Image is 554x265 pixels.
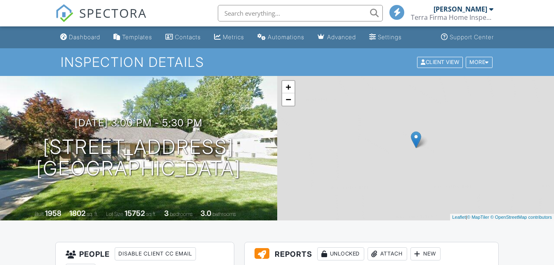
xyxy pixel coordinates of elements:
[378,33,402,40] div: Settings
[366,30,405,45] a: Settings
[211,30,248,45] a: Metrics
[212,211,236,217] span: bathrooms
[410,247,441,260] div: New
[368,247,407,260] div: Attach
[200,209,211,218] div: 3.0
[314,30,359,45] a: Advanced
[327,33,356,40] div: Advanced
[175,33,201,40] div: Contacts
[61,55,493,69] h1: Inspection Details
[162,30,204,45] a: Contacts
[110,30,156,45] a: Templates
[490,215,552,220] a: © OpenStreetMap contributors
[87,211,98,217] span: sq. ft.
[125,209,145,218] div: 15752
[467,215,489,220] a: © MapTiler
[79,4,147,21] span: SPECTORA
[45,209,61,218] div: 1958
[411,13,493,21] div: Terra Firma Home Inspection Services LLC
[55,4,73,22] img: The Best Home Inspection Software - Spectora
[282,81,295,93] a: Zoom in
[57,30,104,45] a: Dashboard
[282,93,295,106] a: Zoom out
[452,215,466,220] a: Leaflet
[55,11,147,28] a: SPECTORA
[69,33,100,40] div: Dashboard
[466,57,493,68] div: More
[115,247,196,260] div: Disable Client CC Email
[434,5,487,13] div: [PERSON_NAME]
[450,214,554,221] div: |
[254,30,308,45] a: Automations (Basic)
[268,33,304,40] div: Automations
[35,211,44,217] span: Built
[146,211,156,217] span: sq.ft.
[416,59,465,65] a: Client View
[438,30,497,45] a: Support Center
[106,211,123,217] span: Lot Size
[36,136,241,180] h1: [STREET_ADDRESS] [GEOGRAPHIC_DATA]
[417,57,463,68] div: Client View
[170,211,193,217] span: bedrooms
[218,5,383,21] input: Search everything...
[450,33,494,40] div: Support Center
[317,247,364,260] div: Unlocked
[69,209,85,218] div: 1802
[122,33,152,40] div: Templates
[164,209,169,218] div: 3
[75,117,203,128] h3: [DATE] 3:00 pm - 5:30 pm
[223,33,244,40] div: Metrics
